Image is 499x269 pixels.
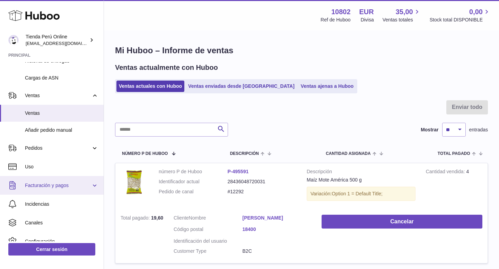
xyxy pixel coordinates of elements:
span: [EMAIL_ADDRESS][DOMAIN_NAME] [26,40,102,46]
strong: Descripción [307,168,415,177]
div: Variación: [307,187,415,201]
span: Cliente [174,215,189,221]
dt: Nombre [174,215,243,223]
span: Ventas [25,110,98,117]
td: 4 [421,163,488,210]
a: Ventas actuales con Huboo [116,81,184,92]
span: Ventas [25,92,91,99]
dd: #12292 [228,188,297,195]
a: Cerrar sesión [8,243,95,256]
div: Divisa [361,17,374,23]
strong: Cantidad vendida [426,169,466,176]
dt: Identificación del usuario [174,238,243,244]
div: Tienda Perú Online [26,34,88,47]
img: maiz-mote-america-A.jpg [121,168,148,196]
span: 19,60 [151,215,163,221]
span: Canales [25,220,98,226]
span: Ventas totales [383,17,421,23]
span: Stock total DISPONIBLE [430,17,491,23]
span: Total pagado [438,151,470,156]
span: Uso [25,164,98,170]
span: Incidencias [25,201,98,207]
span: Option 1 = Default Title; [332,191,383,196]
a: Ventas enviadas desde [GEOGRAPHIC_DATA] [186,81,297,92]
a: P-495591 [228,169,249,174]
strong: 10802 [331,7,351,17]
label: Mostrar [421,127,438,133]
strong: EUR [359,7,374,17]
dt: Código postal [174,226,243,234]
dt: número P de Huboo [159,168,228,175]
div: Maíz Mote América 500 g [307,177,415,183]
img: contacto@tiendaperuonline.com [8,35,19,45]
a: [PERSON_NAME] [243,215,312,221]
span: Descripción [230,151,259,156]
strong: Total pagado [121,215,151,222]
span: 0,00 [469,7,483,17]
div: Ref de Huboo [321,17,350,23]
span: 35,00 [396,7,413,17]
span: Cantidad ASIGNADA [326,151,371,156]
a: 18400 [243,226,312,233]
a: 35,00 Ventas totales [383,7,421,23]
dt: Customer Type [174,248,243,254]
dd: B2C [243,248,312,254]
h1: Mi Huboo – Informe de ventas [115,45,488,56]
span: Pedidos [25,145,91,151]
a: 0,00 Stock total DISPONIBLE [430,7,491,23]
button: Cancelar [322,215,482,229]
a: Ventas ajenas a Huboo [298,81,356,92]
span: Configuración [25,238,98,245]
span: número P de Huboo [122,151,168,156]
span: Añadir pedido manual [25,127,98,133]
span: Cargas de ASN [25,75,98,81]
span: Facturación y pagos [25,182,91,189]
dt: Identificador actual [159,178,228,185]
h2: Ventas actualmente con Huboo [115,63,218,72]
span: entradas [469,127,488,133]
dt: Pedido de canal [159,188,228,195]
dd: 28436048720031 [228,178,297,185]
